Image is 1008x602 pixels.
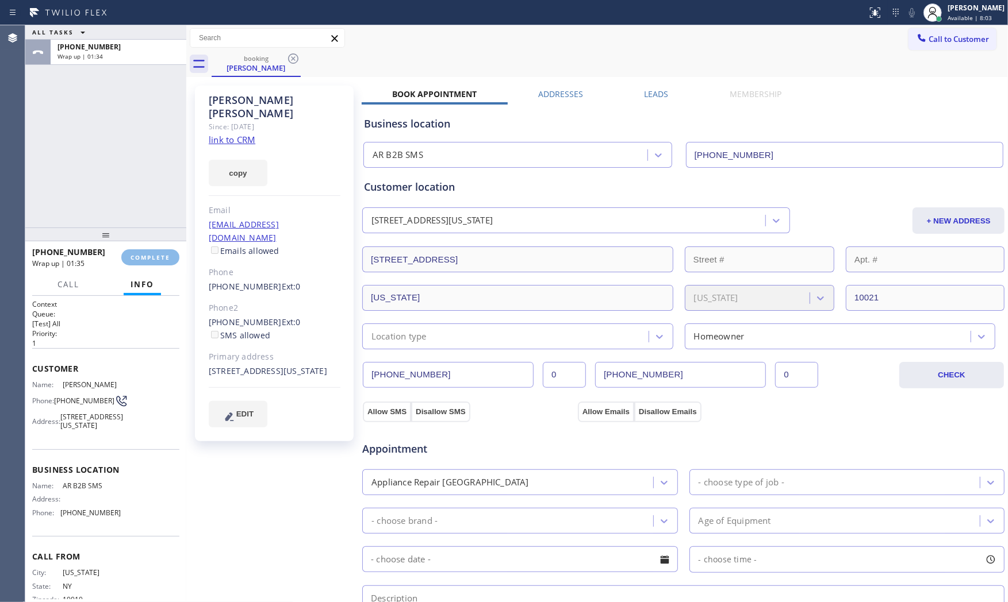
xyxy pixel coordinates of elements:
[190,29,344,47] input: Search
[32,481,63,490] span: Name:
[25,25,97,39] button: ALL TASKS
[32,363,179,374] span: Customer
[63,380,120,389] span: [PERSON_NAME]
[645,88,669,99] label: Leads
[371,214,493,227] div: [STREET_ADDRESS][US_STATE]
[209,134,255,145] a: link to CRM
[362,285,673,311] input: City
[699,514,771,527] div: Age of Equipment
[32,495,63,503] span: Address:
[209,245,279,256] label: Emails allowed
[543,362,586,388] input: Ext.
[32,319,179,329] p: [Test] All
[913,207,1005,234] button: + NEW ADDRESS
[124,273,161,296] button: Info
[371,476,529,489] div: Appliance Repair [GEOGRAPHIC_DATA]
[595,362,766,388] input: Phone Number 2
[209,401,267,427] button: EDIT
[904,5,920,21] button: Mute
[60,508,121,517] span: [PHONE_NUMBER]
[63,568,120,577] span: [US_STATE]
[392,88,477,99] label: Book Appointment
[282,281,301,292] span: Ext: 0
[362,441,575,457] span: Appointment
[685,246,834,272] input: Street #
[364,179,1003,195] div: Customer location
[634,402,702,422] button: Disallow Emails
[362,546,678,572] input: - choose date -
[209,365,340,378] div: [STREET_ADDRESS][US_STATE]
[58,42,121,52] span: [PHONE_NUMBER]
[32,329,179,338] h2: Priority:
[32,582,63,591] span: State:
[213,54,300,63] div: booking
[60,412,123,430] span: [STREET_ADDRESS][US_STATE]
[694,330,745,343] div: Homeowner
[948,3,1005,13] div: [PERSON_NAME]
[775,362,818,388] input: Ext. 2
[209,302,340,315] div: Phone2
[32,551,179,562] span: Call From
[282,317,301,327] span: Ext: 0
[699,554,757,565] span: - choose time -
[32,246,105,257] span: [PHONE_NUMBER]
[578,402,634,422] button: Allow Emails
[63,481,120,490] span: AR B2B SMS
[209,94,340,120] div: [PERSON_NAME] [PERSON_NAME]
[948,14,992,22] span: Available | 8:03
[32,508,60,517] span: Phone:
[209,160,267,186] button: copy
[32,380,63,389] span: Name:
[131,253,170,261] span: COMPLETE
[363,362,534,388] input: Phone Number
[209,266,340,279] div: Phone
[32,396,54,405] span: Phone:
[730,88,781,99] label: Membership
[846,246,1005,272] input: Apt. #
[846,285,1005,311] input: ZIP
[32,258,85,268] span: Wrap up | 01:35
[213,63,300,73] div: [PERSON_NAME]
[209,281,282,292] a: [PHONE_NUMBER]
[538,88,583,99] label: Addresses
[131,279,154,290] span: Info
[213,51,300,76] div: Richard Lewis
[209,330,270,341] label: SMS allowed
[32,299,179,309] h1: Context
[686,142,1004,168] input: Phone Number
[32,464,179,475] span: Business location
[32,568,63,577] span: City:
[209,219,279,243] a: [EMAIL_ADDRESS][DOMAIN_NAME]
[211,246,219,254] input: Emails allowed
[371,330,427,343] div: Location type
[899,362,1005,388] button: CHECK
[58,52,103,60] span: Wrap up | 01:34
[32,309,179,319] h2: Queue:
[209,120,340,133] div: Since: [DATE]
[364,116,1003,132] div: Business location
[909,28,996,50] button: Call to Customer
[362,246,673,272] input: Address
[58,279,79,290] span: Call
[32,417,60,426] span: Address:
[209,350,340,364] div: Primary address
[209,317,282,327] a: [PHONE_NUMBER]
[121,249,179,265] button: COMPLETE
[699,476,784,489] div: - choose type of job -
[32,338,179,348] p: 1
[209,204,340,217] div: Email
[63,582,120,591] span: NY
[363,402,411,422] button: Allow SMS
[211,331,219,338] input: SMS allowed
[929,34,989,44] span: Call to Customer
[371,514,438,527] div: - choose brand -
[32,28,74,36] span: ALL TASKS
[51,273,86,296] button: Call
[411,402,470,422] button: Disallow SMS
[373,149,423,162] div: AR B2B SMS
[54,396,114,405] span: [PHONE_NUMBER]
[236,410,254,418] span: EDIT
